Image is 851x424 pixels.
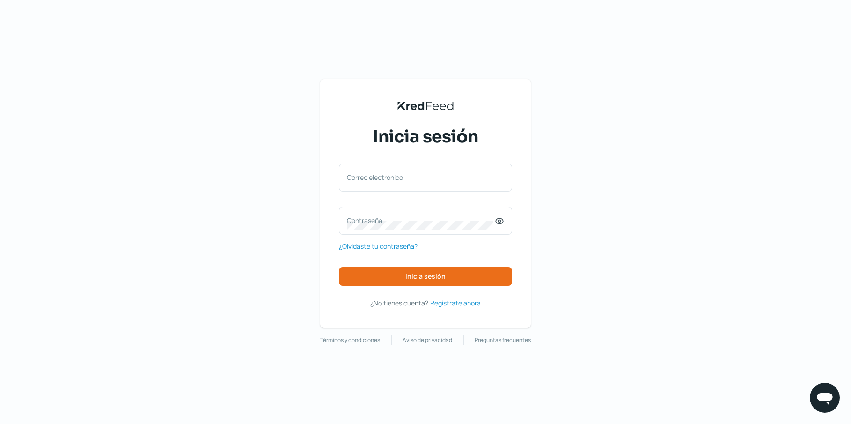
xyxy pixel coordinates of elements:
[339,267,512,286] button: Inicia sesión
[373,125,478,149] span: Inicia sesión
[370,298,428,307] span: ¿No tienes cuenta?
[815,388,834,407] img: chatIcon
[430,297,481,309] a: Regístrate ahora
[347,173,495,182] label: Correo electrónico
[403,335,452,345] a: Aviso de privacidad
[475,335,531,345] a: Preguntas frecuentes
[320,335,380,345] a: Términos y condiciones
[339,240,418,252] a: ¿Olvidaste tu contraseña?
[347,216,495,225] label: Contraseña
[405,273,446,280] span: Inicia sesión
